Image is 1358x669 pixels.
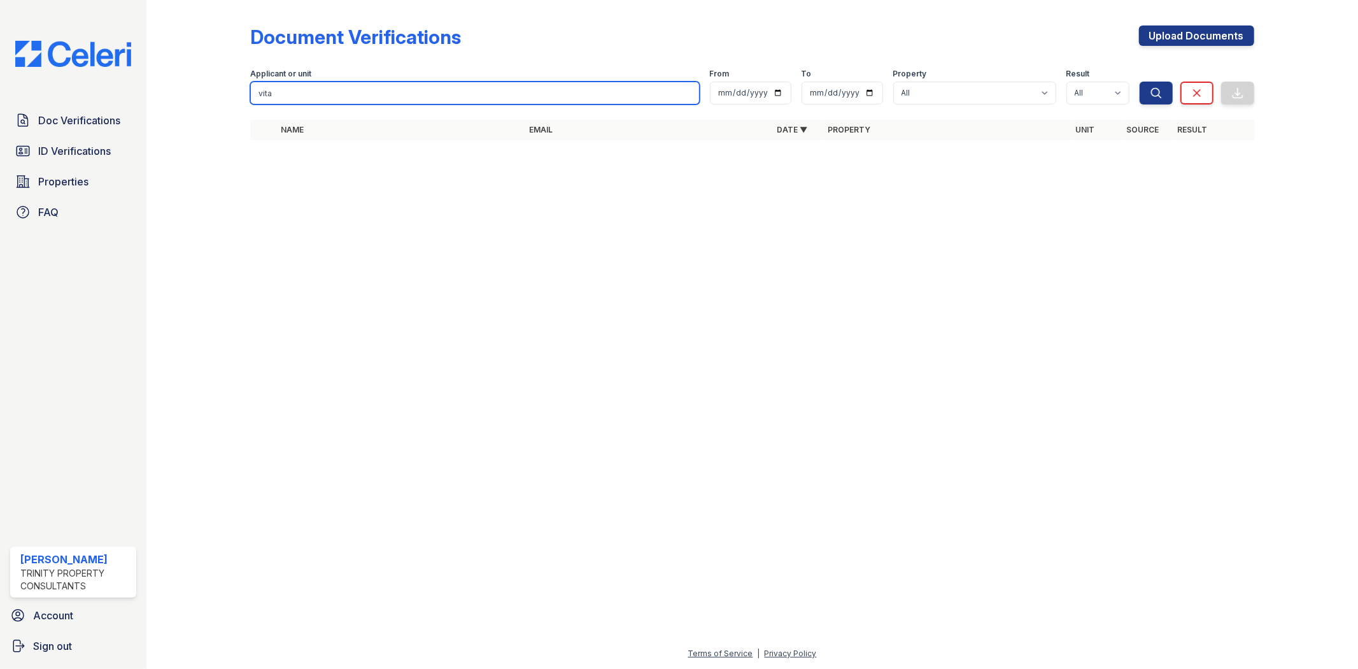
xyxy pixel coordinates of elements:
label: Property [893,69,927,79]
span: Properties [38,174,88,189]
span: FAQ [38,205,59,220]
a: Doc Verifications [10,108,136,133]
a: Unit [1076,125,1095,134]
a: Source [1127,125,1159,134]
label: To [802,69,812,79]
a: Result [1178,125,1208,134]
div: [PERSON_NAME] [20,552,131,567]
a: Account [5,603,141,628]
a: FAQ [10,199,136,225]
label: Applicant or unit [250,69,311,79]
span: Account [33,608,73,623]
a: Sign out [5,633,141,659]
label: From [710,69,730,79]
a: ID Verifications [10,138,136,164]
span: Doc Verifications [38,113,120,128]
a: Properties [10,169,136,194]
a: Terms of Service [688,649,753,658]
a: Upload Documents [1139,25,1254,46]
a: Name [281,125,304,134]
a: Email [529,125,553,134]
a: Privacy Policy [765,649,817,658]
div: Trinity Property Consultants [20,567,131,593]
div: Document Verifications [250,25,461,48]
label: Result [1066,69,1090,79]
span: ID Verifications [38,143,111,159]
a: Property [828,125,870,134]
span: Sign out [33,638,72,654]
img: CE_Logo_Blue-a8612792a0a2168367f1c8372b55b34899dd931a85d93a1a3d3e32e68fde9ad4.png [5,41,141,67]
div: | [758,649,760,658]
input: Search by name, email, or unit number [250,82,699,104]
a: Date ▼ [777,125,807,134]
